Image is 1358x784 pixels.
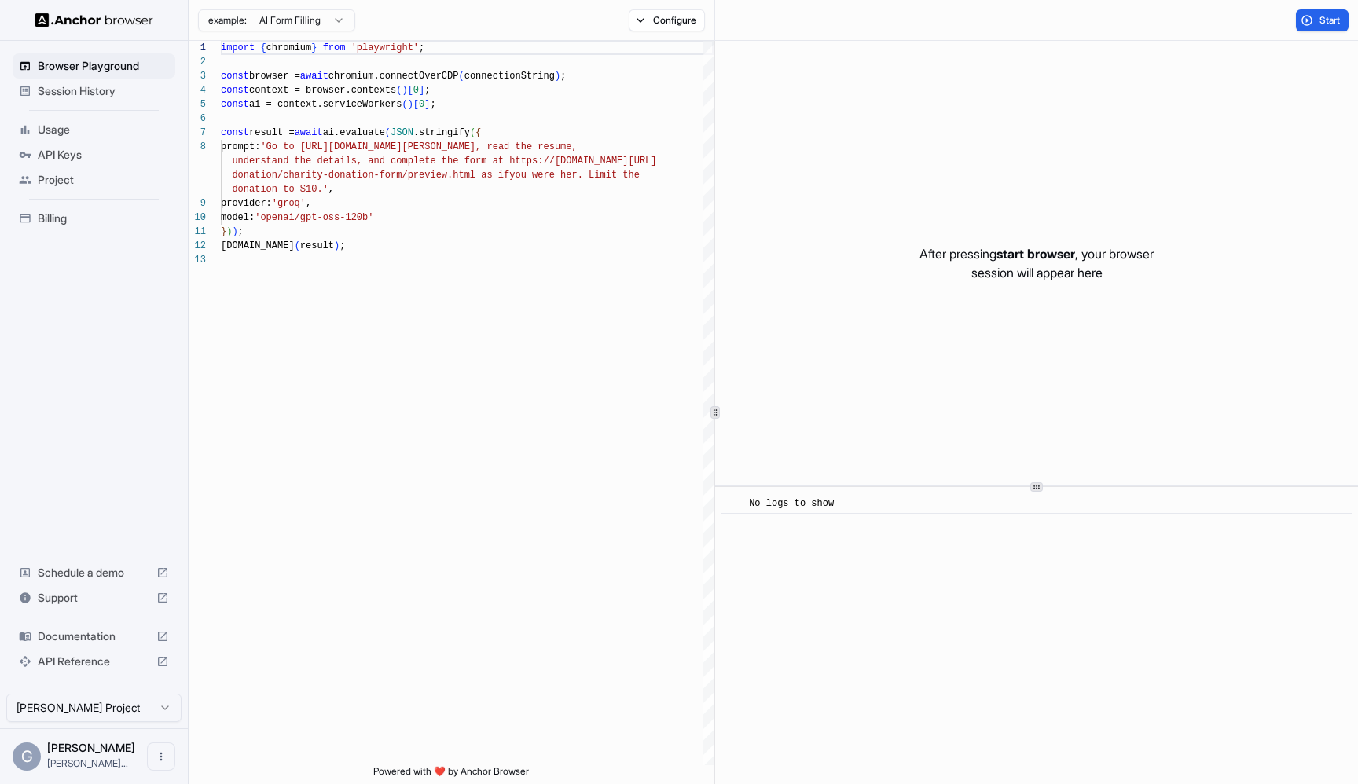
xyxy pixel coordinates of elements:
[300,71,328,82] span: await
[424,85,430,96] span: ;
[47,741,135,754] span: Greg Miller
[295,127,323,138] span: await
[221,99,249,110] span: const
[221,141,260,152] span: prompt:
[996,246,1075,262] span: start browser
[13,206,175,231] div: Billing
[272,198,306,209] span: 'groq'
[249,99,402,110] span: ai = context.serviceWorkers
[300,240,334,251] span: result
[189,112,206,126] div: 6
[221,85,249,96] span: const
[419,42,424,53] span: ;
[470,127,475,138] span: (
[189,239,206,253] div: 12
[475,127,481,138] span: {
[38,122,169,137] span: Usage
[311,42,317,53] span: }
[749,498,834,509] span: No logs to show
[419,85,424,96] span: ]
[260,42,266,53] span: {
[13,167,175,192] div: Project
[189,253,206,267] div: 13
[255,212,373,223] span: 'openai/gpt-oss-120b'
[249,127,295,138] span: result =
[402,99,407,110] span: (
[221,240,295,251] span: [DOMAIN_NAME]
[260,141,497,152] span: 'Go to [URL][DOMAIN_NAME][PERSON_NAME], re
[35,13,153,27] img: Anchor Logo
[13,624,175,649] div: Documentation
[13,53,175,79] div: Browser Playground
[419,99,424,110] span: 0
[509,170,640,181] span: you were her. Limit the
[13,649,175,674] div: API Reference
[249,71,300,82] span: browser =
[13,117,175,142] div: Usage
[430,99,435,110] span: ;
[47,757,128,769] span: greg@intrinsic-labs.ai
[147,742,175,771] button: Open menu
[221,71,249,82] span: const
[334,240,339,251] span: )
[373,765,529,784] span: Powered with ❤️ by Anchor Browser
[38,590,150,606] span: Support
[189,55,206,69] div: 2
[208,14,247,27] span: example:
[189,196,206,211] div: 9
[919,244,1154,282] p: After pressing , your browser session will appear here
[729,496,737,511] span: ​
[38,172,169,188] span: Project
[38,565,150,581] span: Schedule a demo
[413,99,419,110] span: [
[413,85,419,96] span: 0
[226,226,232,237] span: )
[1319,14,1341,27] span: Start
[424,99,430,110] span: ]
[560,71,566,82] span: ;
[339,240,345,251] span: ;
[189,211,206,225] div: 10
[408,85,413,96] span: [
[189,41,206,55] div: 1
[13,585,175,610] div: Support
[306,198,311,209] span: ,
[232,226,237,237] span: )
[498,141,578,152] span: ad the resume,
[396,85,402,96] span: (
[408,99,413,110] span: )
[629,9,705,31] button: Configure
[189,83,206,97] div: 4
[13,142,175,167] div: API Keys
[38,83,169,99] span: Session History
[221,226,226,237] span: }
[328,184,334,195] span: ,
[328,71,459,82] span: chromium.connectOverCDP
[266,42,312,53] span: chromium
[189,126,206,140] div: 7
[13,560,175,585] div: Schedule a demo
[515,156,656,167] span: ttps://[DOMAIN_NAME][URL]
[13,79,175,104] div: Session History
[323,42,346,53] span: from
[385,127,391,138] span: (
[1296,9,1349,31] button: Start
[38,628,150,644] span: Documentation
[189,97,206,112] div: 5
[221,127,249,138] span: const
[249,85,396,96] span: context = browser.contexts
[232,170,509,181] span: donation/charity-donation-form/preview.html as if
[458,71,464,82] span: (
[38,654,150,669] span: API Reference
[464,71,555,82] span: connectionString
[38,58,169,74] span: Browser Playground
[402,85,407,96] span: )
[351,42,419,53] span: 'playwright'
[295,240,300,251] span: (
[232,184,328,195] span: donation to $10.'
[38,147,169,163] span: API Keys
[323,127,385,138] span: ai.evaluate
[232,156,515,167] span: understand the details, and complete the form at h
[221,212,255,223] span: model:
[189,225,206,239] div: 11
